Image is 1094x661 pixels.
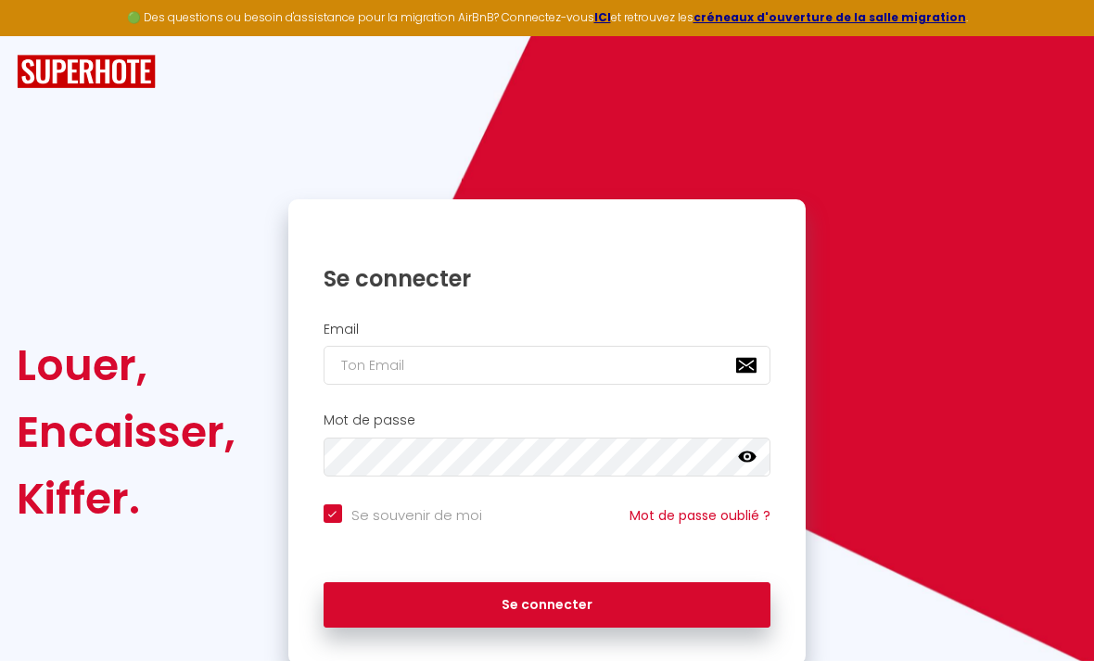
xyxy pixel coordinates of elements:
[17,399,235,465] div: Encaisser,
[693,9,966,25] a: créneaux d'ouverture de la salle migration
[324,346,771,385] input: Ton Email
[324,322,771,337] h2: Email
[17,465,235,532] div: Kiffer.
[324,582,771,629] button: Se connecter
[17,332,235,399] div: Louer,
[17,55,156,89] img: SuperHote logo
[324,413,771,428] h2: Mot de passe
[324,264,771,293] h1: Se connecter
[594,9,611,25] a: ICI
[630,506,770,525] a: Mot de passe oublié ?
